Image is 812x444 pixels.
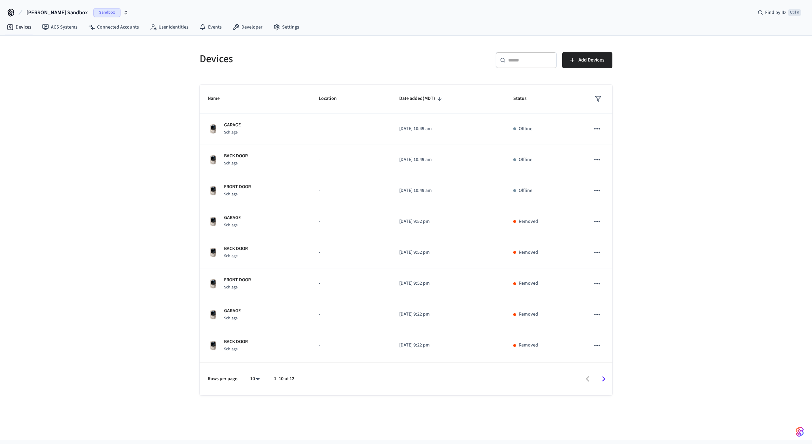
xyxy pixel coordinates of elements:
[519,280,538,287] p: Removed
[752,6,807,19] div: Find by IDCtrl K
[399,342,497,349] p: [DATE] 9:22 pm
[319,280,383,287] p: -
[194,21,227,33] a: Events
[399,249,497,256] p: [DATE] 9:52 pm
[596,371,612,387] button: Go to next page
[399,280,497,287] p: [DATE] 9:52 pm
[224,338,248,345] p: BACK DOOR
[208,123,219,134] img: Schlage Sense Smart Deadbolt with Camelot Trim, Front
[1,21,37,33] a: Devices
[319,156,383,163] p: -
[319,218,383,225] p: -
[519,342,538,349] p: Removed
[319,249,383,256] p: -
[399,156,497,163] p: [DATE] 10:49 am
[319,93,346,104] span: Location
[319,342,383,349] p: -
[788,9,801,16] span: Ctrl K
[519,218,538,225] p: Removed
[399,218,497,225] p: [DATE] 9:52 pm
[562,52,612,68] button: Add Devices
[224,277,251,284] p: FRONT DOOR
[224,315,238,321] span: Schlage
[274,375,294,383] p: 1–10 of 12
[319,125,383,132] p: -
[224,153,248,160] p: BACK DOOR
[144,21,194,33] a: User Identities
[208,375,239,383] p: Rows per page:
[224,284,238,290] span: Schlage
[319,311,383,318] p: -
[224,245,248,252] p: BACK DOOR
[519,125,532,132] p: Offline
[224,160,238,166] span: Schlage
[519,187,532,194] p: Offline
[93,8,121,17] span: Sandbox
[208,154,219,165] img: Schlage Sense Smart Deadbolt with Camelot Trim, Front
[83,21,144,33] a: Connected Accounts
[399,125,497,132] p: [DATE] 10:49 am
[208,247,219,258] img: Schlage Sense Smart Deadbolt with Camelot Trim, Front
[208,216,219,227] img: Schlage Sense Smart Deadbolt with Camelot Trim, Front
[208,278,219,289] img: Schlage Sense Smart Deadbolt with Camelot Trim, Front
[399,93,444,104] span: Date added(MDT)
[37,21,83,33] a: ACS Systems
[224,253,238,259] span: Schlage
[319,187,383,194] p: -
[200,85,612,423] table: sticky table
[247,374,263,384] div: 10
[224,122,241,129] p: GARAGE
[208,340,219,351] img: Schlage Sense Smart Deadbolt with Camelot Trim, Front
[227,21,268,33] a: Developer
[26,8,88,17] span: [PERSON_NAME] Sandbox
[268,21,304,33] a: Settings
[224,346,238,352] span: Schlage
[578,56,604,65] span: Add Devices
[224,191,238,197] span: Schlage
[519,311,538,318] p: Removed
[519,249,538,256] p: Removed
[224,222,238,228] span: Schlage
[208,185,219,196] img: Schlage Sense Smart Deadbolt with Camelot Trim, Front
[208,309,219,320] img: Schlage Sense Smart Deadbolt with Camelot Trim, Front
[208,93,228,104] span: Name
[200,52,402,66] h5: Devices
[796,426,804,437] img: SeamLogoGradient.69752ec5.svg
[513,93,535,104] span: Status
[224,214,241,221] p: GARAGE
[224,129,238,135] span: Schlage
[765,9,786,16] span: Find by ID
[224,307,241,315] p: GARAGE
[224,183,251,191] p: FRONT DOOR
[399,187,497,194] p: [DATE] 10:49 am
[519,156,532,163] p: Offline
[399,311,497,318] p: [DATE] 9:22 pm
